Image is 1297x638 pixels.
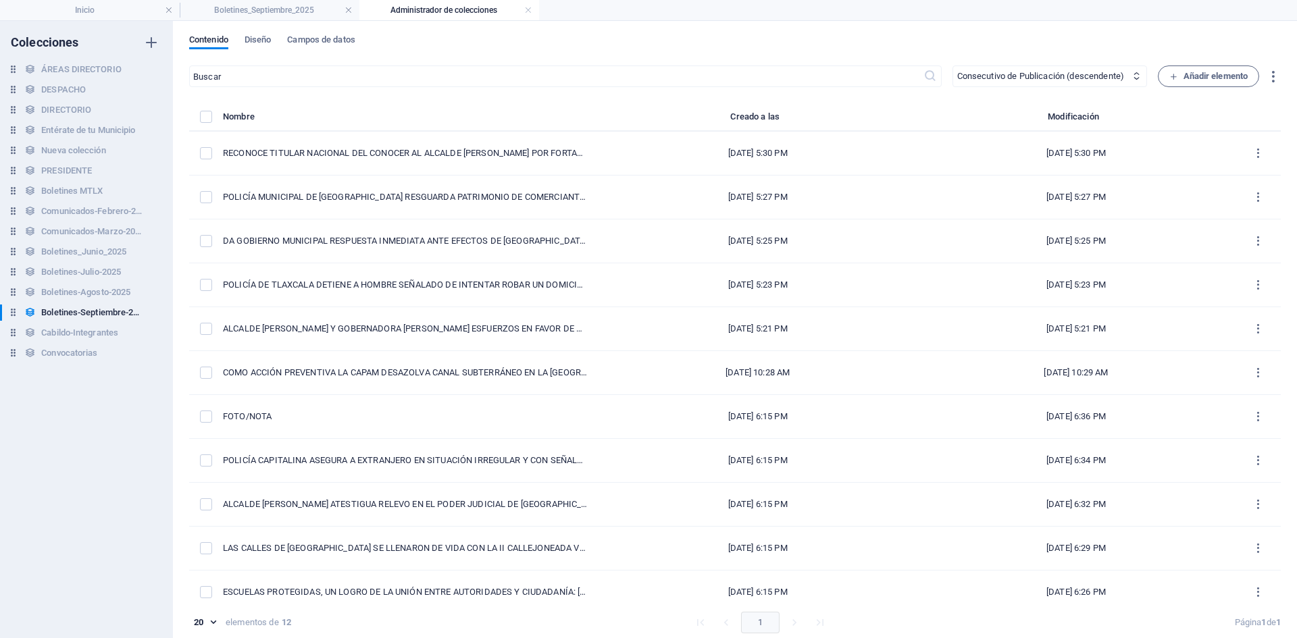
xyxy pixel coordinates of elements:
[223,323,588,335] div: ALCALDE [PERSON_NAME] Y GOBERNADORA [PERSON_NAME] ESFUERZOS EN FAVOR DE ADULTOS MAYORES
[927,323,1224,335] div: [DATE] 5:21 PM
[223,279,588,291] div: POLICÍA DE TLAXCALA DETIENE A HOMBRE SEÑALADO DE INTENTAR ROBAR UN DOMICILIO
[287,32,355,51] span: Campos de datos
[927,454,1224,467] div: [DATE] 6:34 PM
[609,454,906,467] div: [DATE] 6:15 PM
[41,304,143,321] h6: Boletines-Septiembre-2025
[223,235,588,247] div: DA GOBIERNO MUNICIPAL RESPUESTA INMEDIATA ANTE EFECTOS DE FUERTE LLUVIA Y GRANIZO EN LA CAPITAL
[41,345,97,361] h6: Convocatorias
[927,279,1224,291] div: [DATE] 5:23 PM
[927,410,1224,423] div: [DATE] 6:36 PM
[609,498,906,510] div: [DATE] 6:15 PM
[180,3,359,18] h4: Boletines_Septiembre_2025
[1276,617,1281,627] strong: 1
[223,191,588,203] div: POLICÍA MUNICIPAL DE TLAXCALA RESGUARDA PATRIMONIO DE COMERCIANTES
[11,34,79,51] h6: Colecciones
[41,244,126,260] h6: Boletines_Junio_2025
[1158,65,1260,87] button: Añadir elemento
[223,542,588,554] div: LAS CALLES DE [GEOGRAPHIC_DATA] SE LLENARON DE VIDA CON LA II CALLEJONEADA VIRREINAL ORGANIZADA P...
[223,367,588,379] div: COMO ACCIÓN PREVENTIVA LA CAPAM DESAZOLVA CANAL SUBTERRÁNEO EN LA CALLE DEL VECINO EN LA CAPITAL
[226,616,279,629] div: elementos de
[143,34,159,51] i: Crear colección
[282,616,291,629] strong: 12
[41,163,92,179] h6: PRESIDENTE
[688,612,833,633] nav: pagination navigation
[741,612,780,633] button: page 1
[1235,616,1281,629] div: Página de
[189,32,228,51] span: Contenido
[41,223,143,240] h6: Comunicados-Marzo-2025
[927,367,1224,379] div: [DATE] 10:29 AM
[599,109,917,132] th: Creado a las
[41,102,91,118] h6: DIRECTORIO
[223,498,588,510] div: ALCALDE [PERSON_NAME] ATESTIGUA RELEVO EN EL PODER JUDICIAL DE [GEOGRAPHIC_DATA]
[609,191,906,203] div: [DATE] 5:27 PM
[609,323,906,335] div: [DATE] 5:21 PM
[927,542,1224,554] div: [DATE] 6:29 PM
[917,109,1235,132] th: Modificación
[223,586,588,598] div: ESCUELAS PROTEGIDAS, UN LOGRO DE LA UNIÓN ENTRE AUTORIDADES Y CIUDADANÍA: ALFONSO SÁNCHEZ GARCÍA
[359,3,539,18] h4: Administrador de colecciones
[223,454,588,467] div: POLICÍA CAPITALINA ASEGURA A EXTRANJERO EN SITUACIÓN IRREGULAR Y CON SEÑALAMIENTO POR CONDUCTA VI...
[927,235,1224,247] div: [DATE] 5:25 PM
[41,203,143,219] h6: Comunicados-Febrero-2025
[1261,617,1266,627] strong: 1
[245,32,272,51] span: Diseño
[41,183,103,199] h6: Boletines MTLX
[927,191,1224,203] div: [DATE] 5:27 PM
[609,147,906,159] div: [DATE] 5:30 PM
[189,616,220,629] div: 20
[609,235,906,247] div: [DATE] 5:25 PM
[41,122,135,138] h6: Entérate de tu Municipio
[927,498,1224,510] div: [DATE] 6:32 PM
[609,542,906,554] div: [DATE] 6:15 PM
[41,325,118,341] h6: Cabildo-Integrantes
[41,284,130,300] h6: Boletines-Agosto-2025
[189,65,923,87] input: Buscar
[927,147,1224,159] div: [DATE] 5:30 PM
[609,410,906,423] div: [DATE] 6:15 PM
[609,279,906,291] div: [DATE] 5:23 PM
[223,147,588,159] div: RECONOCE TITULAR NACIONAL DEL CONOCER AL ALCALDE ALFONSO SÁNCHEZ GARCÍA POR FORTALECER LA PROFESI...
[41,82,86,98] h6: DESPACHO
[1169,68,1248,84] span: Añadir elemento
[609,367,906,379] div: [DATE] 10:28 AM
[927,586,1224,598] div: [DATE] 6:26 PM
[609,586,906,598] div: [DATE] 6:15 PM
[223,410,588,423] div: FOTO/NOTA
[41,264,121,280] h6: Boletines-Julio-2025
[41,61,122,78] h6: ÁREAS DIRECTORIO
[223,109,599,132] th: Nombre
[41,142,105,159] h6: Nueva colección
